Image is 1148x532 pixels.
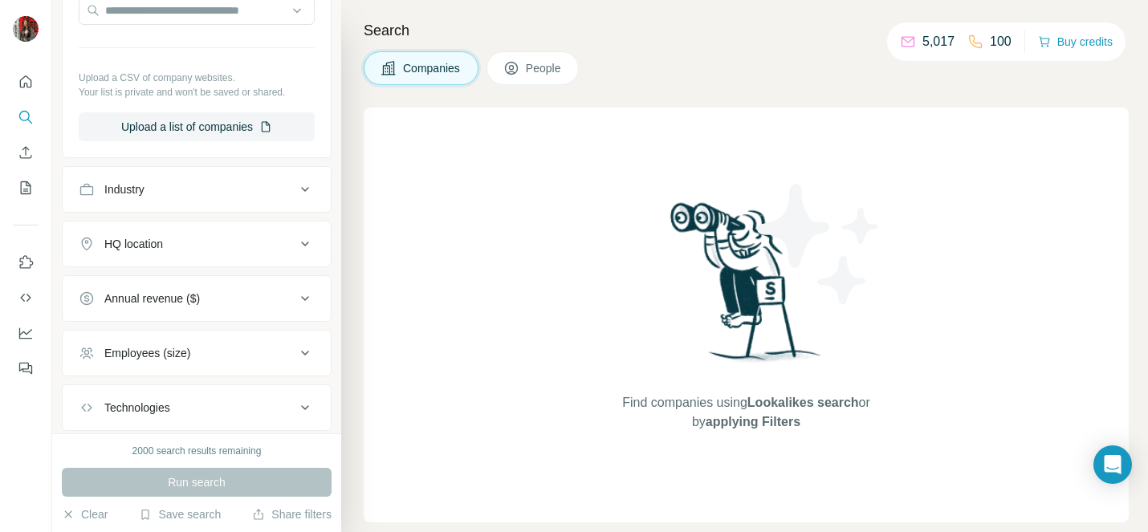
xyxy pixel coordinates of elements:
img: Surfe Illustration - Stars [747,172,891,316]
button: Upload a list of companies [79,112,315,141]
button: Employees (size) [63,334,331,372]
button: Quick start [13,67,39,96]
span: Lookalikes search [747,396,859,409]
p: Your list is private and won't be saved or shared. [79,85,315,99]
button: Use Surfe on LinkedIn [13,248,39,277]
button: Annual revenue ($) [63,279,331,318]
button: Share filters [252,506,332,522]
span: Find companies using or by [617,393,874,432]
p: 100 [990,32,1012,51]
div: Industry [104,181,145,197]
button: Search [13,103,39,132]
div: Open Intercom Messenger [1093,445,1132,484]
button: My lists [13,173,39,202]
p: 5,017 [922,32,955,51]
button: Enrich CSV [13,138,39,167]
button: Save search [139,506,221,522]
div: 2000 search results remaining [132,444,262,458]
div: Employees (size) [104,345,190,361]
button: Feedback [13,354,39,383]
button: Industry [63,170,331,209]
button: Clear [62,506,108,522]
p: Upload a CSV of company websites. [79,71,315,85]
div: Annual revenue ($) [104,290,200,307]
div: Technologies [104,400,170,416]
button: Buy credits [1038,30,1113,53]
button: Technologies [63,388,331,427]
h4: Search [364,19,1129,42]
span: applying Filters [706,415,800,428]
span: People [526,60,563,76]
img: Surfe Illustration - Woman searching with binoculars [663,198,830,377]
button: Use Surfe API [13,283,39,312]
div: HQ location [104,236,163,252]
span: Companies [403,60,462,76]
button: Dashboard [13,319,39,347]
button: HQ location [63,225,331,263]
img: Avatar [13,16,39,42]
